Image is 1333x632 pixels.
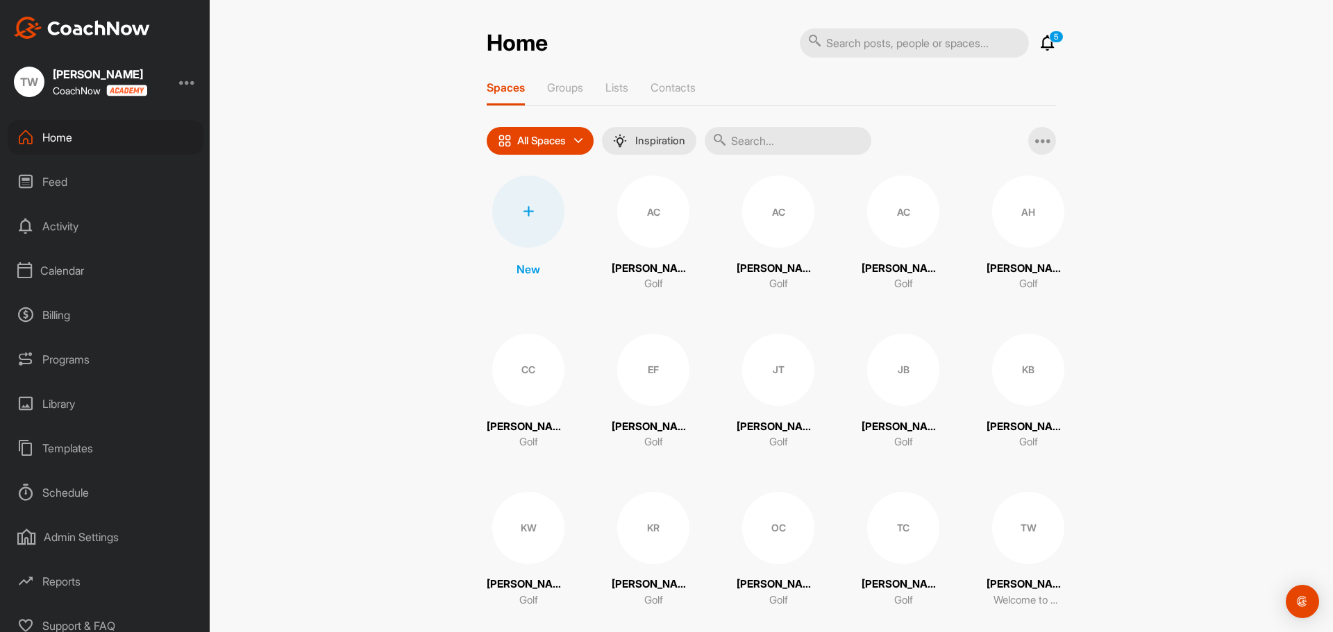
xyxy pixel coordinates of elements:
[987,261,1070,277] p: [PERSON_NAME]
[1019,276,1038,292] p: Golf
[547,80,583,94] p: Groups
[737,334,820,450] a: JT[PERSON_NAME]Golf
[519,592,538,608] p: Golf
[14,67,44,97] div: TW
[517,135,566,146] p: All Spaces
[987,176,1070,292] a: AH[PERSON_NAME]Golf
[487,30,548,57] h2: Home
[894,276,913,292] p: Golf
[8,253,203,288] div: Calendar
[769,592,788,608] p: Golf
[487,577,570,592] p: [PERSON_NAME]
[8,164,203,199] div: Feed
[987,334,1070,450] a: KB[PERSON_NAME]Golf
[894,434,913,450] p: Golf
[612,261,695,277] p: [PERSON_NAME]
[8,386,203,421] div: Library
[635,135,685,146] p: Inspiration
[605,80,628,94] p: Lists
[705,127,871,155] input: Search...
[737,577,820,592] p: [PERSON_NAME]
[8,564,203,599] div: Reports
[612,176,695,292] a: AC[PERSON_NAME]Golf
[987,419,1070,435] p: [PERSON_NAME]
[492,334,564,406] div: CC
[644,434,663,450] p: Golf
[612,334,695,450] a: EF[PERSON_NAME]Golf
[1019,434,1038,450] p: Golf
[617,492,689,564] div: KR
[492,492,564,564] div: KW
[8,209,203,244] div: Activity
[487,80,525,94] p: Spaces
[737,176,820,292] a: AC[PERSON_NAME]Golf
[992,334,1064,406] div: KB
[487,419,570,435] p: [PERSON_NAME]
[867,176,939,248] div: AC
[8,298,203,332] div: Billing
[862,492,945,608] a: TC[PERSON_NAME]Golf
[862,176,945,292] a: AC[PERSON_NAME]Golf
[8,520,203,554] div: Admin Settings
[987,492,1070,608] a: TW[PERSON_NAME]Welcome to edufii
[612,577,695,592] p: [PERSON_NAME]
[8,475,203,510] div: Schedule
[894,592,913,608] p: Golf
[862,261,945,277] p: [PERSON_NAME]
[992,176,1064,248] div: AH
[106,85,147,96] img: CoachNow acadmey
[8,431,203,466] div: Templates
[862,577,945,592] p: [PERSON_NAME]
[742,176,814,248] div: AC
[769,276,788,292] p: Golf
[617,176,689,248] div: AC
[742,334,814,406] div: JT
[800,28,1029,58] input: Search posts, people or spaces...
[53,85,147,96] div: CoachNow
[487,334,570,450] a: CC[PERSON_NAME]Golf
[651,80,696,94] p: Contacts
[1049,31,1064,43] p: 5
[612,492,695,608] a: KR[PERSON_NAME]Golf
[519,434,538,450] p: Golf
[987,577,1070,592] p: [PERSON_NAME]
[498,134,512,148] img: icon
[862,334,945,450] a: JB[PERSON_NAME]Golf
[644,592,663,608] p: Golf
[612,419,695,435] p: [PERSON_NAME]
[613,134,627,148] img: menuIcon
[1286,585,1319,618] div: Open Intercom Messenger
[14,17,150,39] img: CoachNow
[862,419,945,435] p: [PERSON_NAME]
[644,276,663,292] p: Golf
[8,120,203,155] div: Home
[867,334,939,406] div: JB
[517,261,540,277] p: New
[53,69,147,80] div: [PERSON_NAME]
[992,492,1064,564] div: TW
[769,434,788,450] p: Golf
[487,492,570,608] a: KW[PERSON_NAME]Golf
[617,334,689,406] div: EF
[994,592,1063,608] p: Welcome to edufii
[737,419,820,435] p: [PERSON_NAME]
[742,492,814,564] div: OC
[737,492,820,608] a: OC[PERSON_NAME]Golf
[867,492,939,564] div: TC
[8,342,203,377] div: Programs
[737,261,820,277] p: [PERSON_NAME]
